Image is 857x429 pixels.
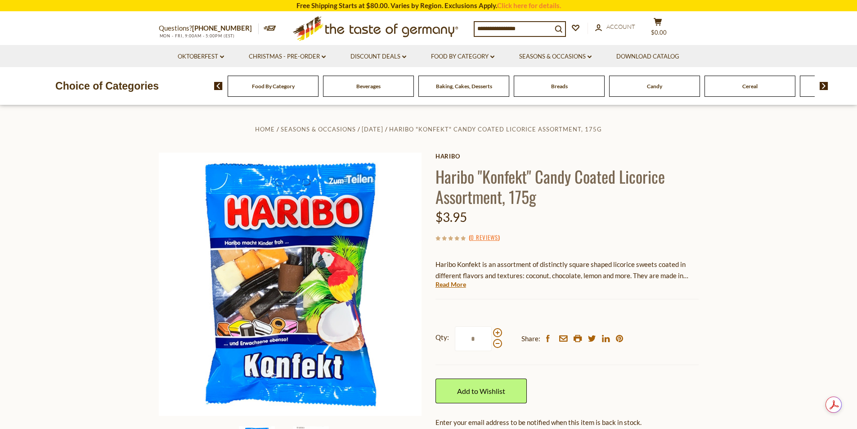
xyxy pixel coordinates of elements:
[436,83,492,90] a: Baking, Cakes, Desserts
[281,126,356,133] a: Seasons & Occasions
[192,24,252,32] a: [PHONE_NUMBER]
[820,82,828,90] img: next arrow
[616,52,679,62] a: Download Catalog
[362,126,383,133] a: [DATE]
[471,233,498,243] a: 0 Reviews
[742,83,758,90] a: Cereal
[435,259,699,281] p: Haribo Konfekt is an assortment of distinctly square shaped licorice sweets coated in different f...
[178,52,224,62] a: Oktoberfest
[214,82,223,90] img: previous arrow
[469,233,500,242] span: ( )
[606,23,635,30] span: Account
[645,18,672,40] button: $0.00
[595,22,635,32] a: Account
[159,153,422,416] img: Haribo "Konfekt" Candy Coated Licorice Assortment, 175g
[519,52,592,62] a: Seasons & Occasions
[435,332,449,343] strong: Qty:
[389,126,602,133] a: Haribo "Konfekt" Candy Coated Licorice Assortment, 175g
[521,333,540,344] span: Share:
[350,52,406,62] a: Discount Deals
[435,153,699,160] a: Haribo
[431,52,494,62] a: Food By Category
[551,83,568,90] a: Breads
[435,379,527,403] a: Add to Wishlist
[249,52,326,62] a: Christmas - PRE-ORDER
[159,33,235,38] span: MON - FRI, 9:00AM - 5:00PM (EST)
[435,280,466,289] a: Read More
[651,29,667,36] span: $0.00
[435,209,467,225] span: $3.95
[159,23,259,34] p: Questions?
[435,417,699,428] div: Enter your email address to be notified when this item is back in stock.
[647,83,662,90] a: Candy
[497,1,561,9] a: Click here for details.
[435,166,699,207] h1: Haribo "Konfekt" Candy Coated Licorice Assortment, 175g
[356,83,381,90] a: Beverages
[455,326,492,351] input: Qty:
[255,126,275,133] a: Home
[252,83,295,90] a: Food By Category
